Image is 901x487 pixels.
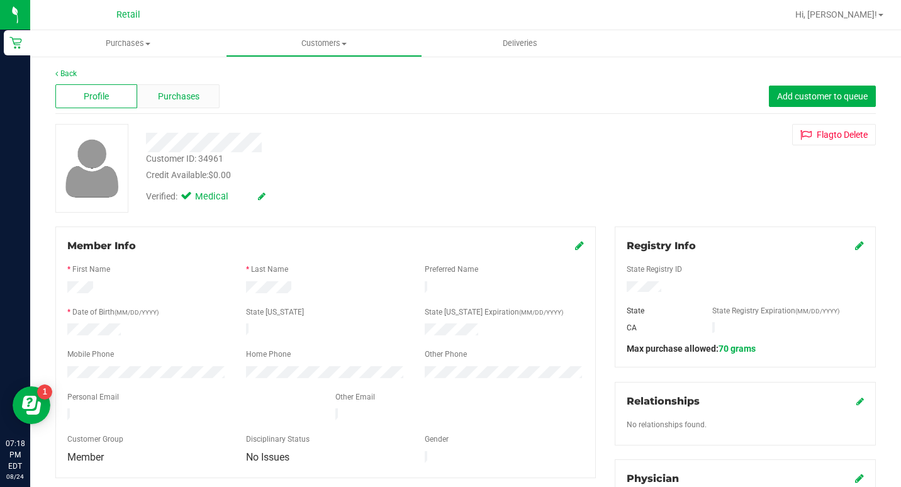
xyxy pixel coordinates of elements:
div: Verified: [146,190,266,204]
span: (MM/DD/YYYY) [795,308,839,315]
label: State [US_STATE] [246,306,304,318]
span: Customers [227,38,421,49]
span: Member [67,451,104,463]
label: State Registry ID [627,264,682,275]
label: First Name [72,264,110,275]
span: Deliveries [486,38,554,49]
label: Home Phone [246,349,291,360]
span: (MM/DD/YYYY) [519,309,563,316]
div: CA [617,322,703,333]
p: 08/24 [6,472,25,481]
div: Credit Available: [146,169,547,182]
a: Customers [226,30,422,57]
span: Member Info [67,240,136,252]
img: user-icon.png [59,136,125,201]
span: Add customer to queue [777,91,868,101]
a: Purchases [30,30,226,57]
label: Disciplinary Status [246,434,310,445]
button: Flagto Delete [792,124,876,145]
span: Purchases [30,38,226,49]
label: Other Phone [425,349,467,360]
span: Retail [116,9,140,20]
div: State [617,305,703,316]
button: Add customer to queue [769,86,876,107]
iframe: Resource center unread badge [37,384,52,400]
a: Back [55,69,77,78]
span: Relationships [627,395,700,407]
span: Physician [627,473,679,484]
span: Hi, [PERSON_NAME]! [795,9,877,20]
iframe: Resource center [13,386,50,424]
span: Profile [84,90,109,103]
label: Personal Email [67,391,119,403]
p: 07:18 PM EDT [6,438,25,472]
label: Preferred Name [425,264,478,275]
label: Gender [425,434,449,445]
span: Registry Info [627,240,696,252]
span: Purchases [158,90,199,103]
label: Customer Group [67,434,123,445]
span: Medical [195,190,245,204]
label: No relationships found. [627,419,707,430]
inline-svg: Retail [9,36,22,49]
a: Deliveries [422,30,618,57]
span: 70 grams [719,344,756,354]
span: Max purchase allowed: [627,344,756,354]
label: Last Name [251,264,288,275]
label: Other Email [335,391,375,403]
label: State Registry Expiration [712,305,839,316]
label: Date of Birth [72,306,159,318]
label: State [US_STATE] Expiration [425,306,563,318]
label: Mobile Phone [67,349,114,360]
span: No Issues [246,451,289,463]
div: Customer ID: 34961 [146,152,223,165]
span: (MM/DD/YYYY) [115,309,159,316]
span: $0.00 [208,170,231,180]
